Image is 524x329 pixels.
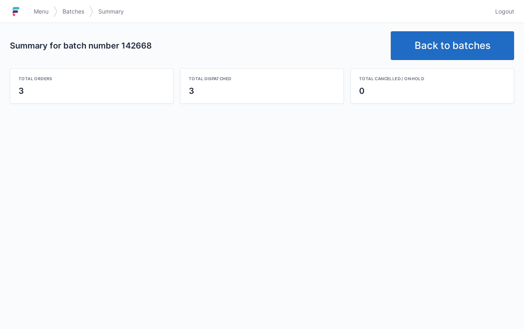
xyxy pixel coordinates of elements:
[19,85,165,97] div: 3
[89,2,93,21] img: svg>
[19,75,165,82] div: Total orders
[189,75,335,82] div: Total dispatched
[490,4,514,19] a: Logout
[10,40,384,51] h2: Summary for batch number 142668
[359,75,505,82] div: Total cancelled / on hold
[98,7,124,16] span: Summary
[29,4,53,19] a: Menu
[391,31,514,60] a: Back to batches
[10,5,22,18] img: logo-small.jpg
[189,85,335,97] div: 3
[93,4,129,19] a: Summary
[359,85,505,97] div: 0
[495,7,514,16] span: Logout
[34,7,49,16] span: Menu
[53,2,58,21] img: svg>
[63,7,84,16] span: Batches
[58,4,89,19] a: Batches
